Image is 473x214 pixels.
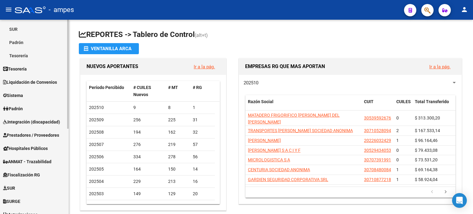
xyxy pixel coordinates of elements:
[84,43,134,54] div: Ventanilla ARCA
[364,177,391,182] span: 30710877218
[415,157,438,162] span: $ 73.531,20
[193,141,212,148] div: 57
[248,113,340,125] span: MATADERO FRIGORIFICO [PERSON_NAME] DEL [PERSON_NAME]
[168,85,178,90] span: # MT
[396,99,411,104] span: CUILES
[49,3,74,17] span: - ampes
[396,157,399,162] span: 0
[245,63,325,69] span: EMPRESAS RG QUE MAS APORTAN
[89,130,104,135] span: 202508
[133,178,164,185] div: 229
[193,203,212,210] div: 12
[440,189,451,196] a: go to next page
[193,104,212,111] div: 1
[3,119,60,125] span: Integración (discapacidad)
[396,138,399,143] span: 1
[193,129,212,136] div: 32
[3,79,57,86] span: Liquidación de Convenios
[168,166,188,173] div: 150
[168,129,188,136] div: 162
[133,129,164,136] div: 194
[248,138,281,143] span: [PERSON_NAME]
[415,177,438,182] span: $ 58.924,04
[194,64,215,70] a: Ir a la pág.
[133,104,164,111] div: 9
[89,105,104,110] span: 202510
[168,116,188,123] div: 225
[452,193,467,208] div: Open Intercom Messenger
[248,99,273,104] span: Razón Social
[244,80,258,86] span: 202510
[248,157,290,162] span: MICROLOGISTICA S A
[133,166,164,173] div: 164
[415,148,438,153] span: $ 79.433,08
[362,95,394,115] datatable-header-cell: CUIT
[396,115,399,120] span: 0
[89,154,104,159] span: 202506
[133,141,164,148] div: 276
[364,167,391,172] span: 30708480084
[396,148,399,153] span: 0
[79,43,139,54] button: Ventanilla ARCA
[415,115,440,120] span: $ 313.300,20
[396,128,399,133] span: 2
[89,204,104,208] span: 202502
[133,203,164,210] div: 12
[189,61,220,72] button: Ir a la pág.
[89,117,104,122] span: 202509
[364,138,391,143] span: 20226032429
[364,128,391,133] span: 30710528094
[133,153,164,160] div: 334
[89,179,104,184] span: 202504
[424,61,455,72] button: Ir a la pág.
[168,190,188,197] div: 129
[3,198,20,205] span: SURGE
[3,92,23,99] span: Sistema
[168,104,188,111] div: 8
[193,116,212,123] div: 31
[426,189,438,196] a: go to previous page
[87,81,131,101] datatable-header-cell: Período Percibido
[415,99,449,104] span: Total Transferido
[190,81,215,101] datatable-header-cell: # RG
[193,153,212,160] div: 56
[133,116,164,123] div: 256
[412,95,455,115] datatable-header-cell: Total Transferido
[245,95,362,115] datatable-header-cell: Razón Social
[3,185,15,192] span: SUR
[3,105,23,112] span: Padrón
[5,6,12,13] mat-icon: menu
[193,85,202,90] span: # RG
[429,64,451,70] a: Ir a la pág.
[3,132,59,139] span: Prestadores / Proveedores
[168,153,188,160] div: 278
[3,172,40,178] span: Fiscalización RG
[193,166,212,173] div: 14
[195,32,208,38] span: (alt+t)
[248,177,328,182] span: GARDIEN SEGURIDAD CORPORATIVA SRL
[364,157,391,162] span: 30707391991
[3,145,48,152] span: Hospitales Públicos
[3,158,51,165] span: ANMAT - Trazabilidad
[89,142,104,147] span: 202507
[415,138,438,143] span: $ 96.164,46
[415,128,440,133] span: $ 167.533,14
[133,190,164,197] div: 149
[364,148,391,153] span: 30529434053
[248,128,353,133] span: TRANSPORTES [PERSON_NAME] SOCIEDAD ANONIMA
[89,167,104,172] span: 202505
[166,81,190,101] datatable-header-cell: # MT
[87,63,138,69] span: NUEVOS APORTANTES
[168,141,188,148] div: 219
[168,178,188,185] div: 213
[415,167,438,172] span: $ 69.164,38
[248,167,310,172] span: CENTURIA SOCIEDAD ANONIMA
[396,167,399,172] span: 1
[131,81,166,101] datatable-header-cell: # CUILES Nuevos
[396,177,399,182] span: 1
[168,203,188,210] div: 0
[461,6,468,13] mat-icon: person
[193,178,212,185] div: 16
[79,30,463,40] h1: REPORTES -> Tablero de Control
[364,99,374,104] span: CUIT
